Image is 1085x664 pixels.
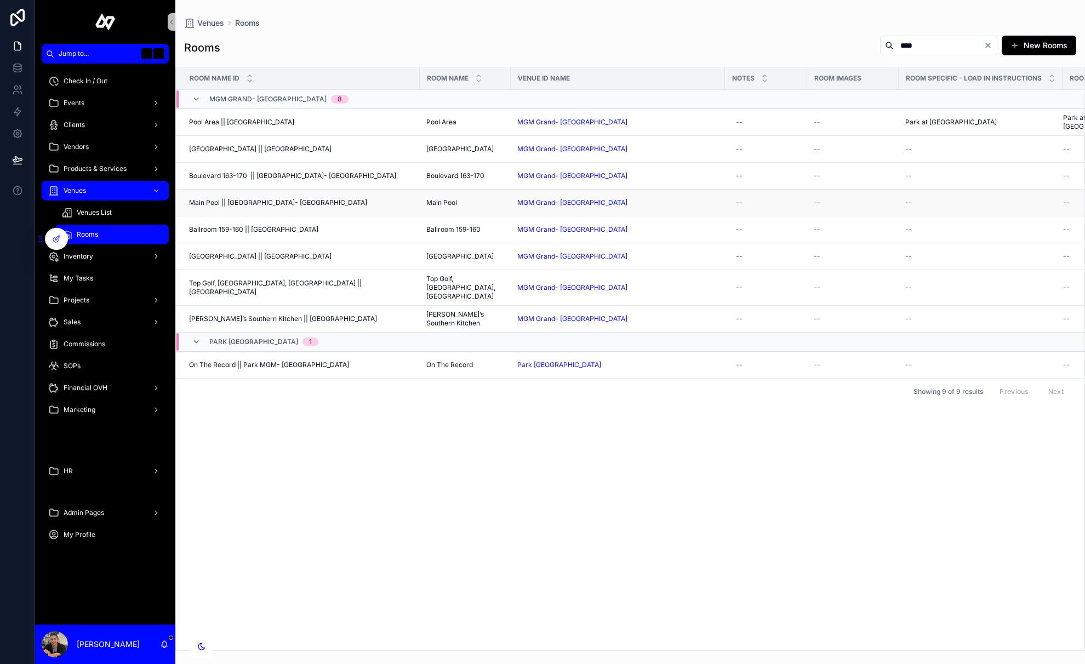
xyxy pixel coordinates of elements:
[518,74,570,83] span: Venue ID Name
[517,118,627,127] a: MGM Grand- [GEOGRAPHIC_DATA]
[197,18,224,28] span: Venues
[426,360,473,369] span: On The Record
[184,18,224,28] a: Venues
[95,13,116,31] img: App logo
[189,198,413,207] a: Main Pool || [GEOGRAPHIC_DATA]- [GEOGRAPHIC_DATA]
[64,340,105,348] span: Commissions
[814,225,820,234] span: --
[426,171,504,180] a: Boulevard 163-170
[189,145,413,153] a: [GEOGRAPHIC_DATA] || [GEOGRAPHIC_DATA]
[814,118,820,127] span: --
[55,203,169,222] a: Venues List
[517,314,627,323] a: MGM Grand- [GEOGRAPHIC_DATA]
[42,290,169,310] a: Projects
[736,252,743,261] div: --
[1063,171,1070,180] span: --
[426,252,504,261] a: [GEOGRAPHIC_DATA]
[42,181,169,201] a: Venues
[189,279,413,296] a: Top Golf, [GEOGRAPHIC_DATA], [GEOGRAPHIC_DATA] || [GEOGRAPHIC_DATA]
[426,310,504,328] a: [PERSON_NAME]’s Southern Kitchen
[517,225,627,234] a: MGM Grand- [GEOGRAPHIC_DATA]
[517,360,718,369] a: Park [GEOGRAPHIC_DATA]
[426,225,481,234] span: Ballroom 159-160
[732,310,801,328] a: --
[35,64,175,559] div: scrollable content
[189,225,318,234] span: Ballroom 159-160 || [GEOGRAPHIC_DATA]
[517,171,718,180] a: MGM Grand- [GEOGRAPHIC_DATA]
[209,337,298,346] span: Park [GEOGRAPHIC_DATA]
[42,356,169,376] a: SOPs
[426,274,504,301] span: Top Golf, [GEOGRAPHIC_DATA], [GEOGRAPHIC_DATA]
[732,140,801,158] a: --
[905,198,1056,207] a: --
[42,268,169,288] a: My Tasks
[338,95,342,104] div: 8
[1063,252,1070,261] span: --
[189,360,349,369] span: On The Record || Park MGM- [GEOGRAPHIC_DATA]
[517,171,627,180] a: MGM Grand- [GEOGRAPHIC_DATA]
[42,137,169,157] a: Vendors
[64,296,89,305] span: Projects
[42,44,169,64] button: Jump to...K
[814,283,820,292] span: --
[426,171,484,180] span: Boulevard 163-170
[64,467,73,476] span: HR
[814,74,861,83] span: Room Images
[1063,198,1070,207] span: --
[736,314,743,323] div: --
[1063,283,1070,292] span: --
[64,405,95,414] span: Marketing
[814,252,820,261] span: --
[517,252,627,261] a: MGM Grand- [GEOGRAPHIC_DATA]
[426,118,456,127] span: Pool Area
[426,118,504,127] a: Pool Area
[736,198,743,207] div: --
[736,360,743,369] div: --
[732,74,755,83] span: Notes
[732,279,801,296] a: --
[155,49,163,58] span: K
[905,171,1056,180] a: --
[905,283,912,292] span: --
[814,198,892,207] a: --
[426,225,504,234] a: Ballroom 159-160
[736,118,743,127] div: --
[905,360,912,369] span: --
[64,142,89,151] span: Vendors
[517,145,627,153] a: MGM Grand- [GEOGRAPHIC_DATA]
[517,225,718,234] a: MGM Grand- [GEOGRAPHIC_DATA]
[1002,36,1076,55] button: New Rooms
[42,159,169,179] a: Products & Services
[814,360,892,369] a: --
[189,198,367,207] span: Main Pool || [GEOGRAPHIC_DATA]- [GEOGRAPHIC_DATA]
[427,74,469,83] span: Room Name
[42,378,169,398] a: Financial OVH
[64,274,93,283] span: My Tasks
[517,360,601,369] a: Park [GEOGRAPHIC_DATA]
[814,198,820,207] span: --
[905,118,997,127] span: Park at [GEOGRAPHIC_DATA]
[55,225,169,244] a: Rooms
[732,113,801,131] a: --
[732,221,801,238] a: --
[905,171,912,180] span: --
[77,208,112,217] span: Venues List
[64,252,93,261] span: Inventory
[64,77,107,85] span: Check In / Out
[814,360,820,369] span: --
[905,360,1056,369] a: --
[309,337,312,346] div: 1
[814,145,892,153] a: --
[42,312,169,332] a: Sales
[913,387,983,396] span: Showing 9 of 9 results
[814,283,892,292] a: --
[736,225,743,234] div: --
[814,118,892,127] a: --
[189,252,332,261] span: [GEOGRAPHIC_DATA] || [GEOGRAPHIC_DATA]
